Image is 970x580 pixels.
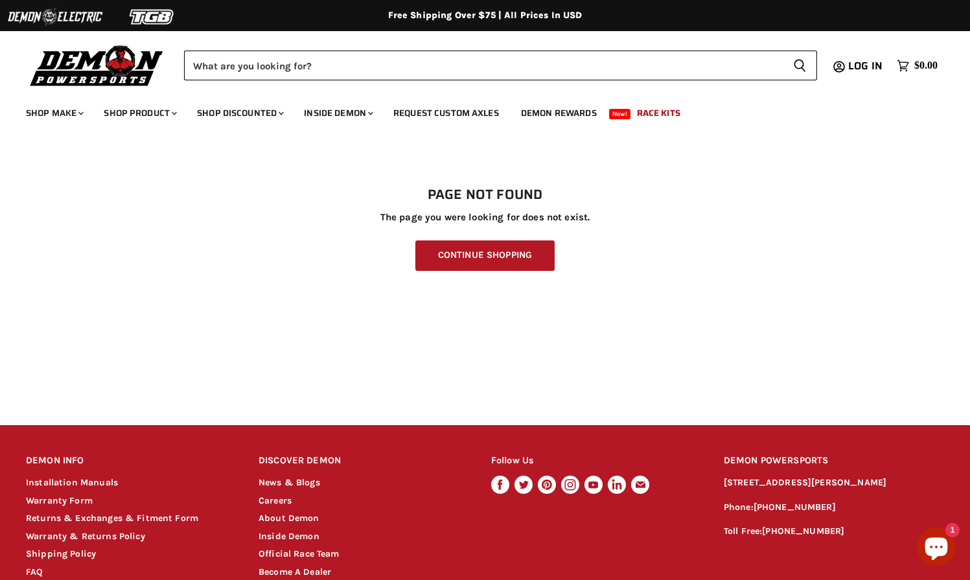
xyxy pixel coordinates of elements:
[259,513,319,524] a: About Demon
[26,548,96,559] a: Shipping Policy
[511,100,606,126] a: Demon Rewards
[26,495,93,506] a: Warranty Form
[914,60,938,72] span: $0.00
[104,5,201,29] img: TGB Logo 2
[783,51,817,80] button: Search
[724,524,944,539] p: Toll Free:
[26,42,168,88] img: Demon Powersports
[609,109,631,119] span: New!
[415,240,555,271] a: Continue Shopping
[26,212,944,223] p: The page you were looking for does not exist.
[187,100,292,126] a: Shop Discounted
[890,56,944,75] a: $0.00
[26,446,234,476] h2: DEMON INFO
[384,100,509,126] a: Request Custom Axles
[913,528,960,570] inbox-online-store-chat: Shopify online store chat
[184,51,817,80] form: Product
[259,446,467,476] h2: DISCOVER DEMON
[842,60,890,72] a: Log in
[26,566,43,577] a: FAQ
[294,100,381,126] a: Inside Demon
[6,5,104,29] img: Demon Electric Logo 2
[184,51,783,80] input: Search
[491,446,699,476] h2: Follow Us
[627,100,690,126] a: Race Kits
[724,476,944,491] p: [STREET_ADDRESS][PERSON_NAME]
[848,58,883,74] span: Log in
[94,100,185,126] a: Shop Product
[16,95,934,126] ul: Main menu
[16,100,91,126] a: Shop Make
[259,531,319,542] a: Inside Demon
[26,531,145,542] a: Warranty & Returns Policy
[724,446,944,476] h2: DEMON POWERSPORTS
[26,477,118,488] a: Installation Manuals
[259,566,331,577] a: Become A Dealer
[259,548,340,559] a: Official Race Team
[259,477,320,488] a: News & Blogs
[259,495,292,506] a: Careers
[26,187,944,203] h1: Page not found
[724,500,944,515] p: Phone:
[762,526,844,537] a: [PHONE_NUMBER]
[26,513,198,524] a: Returns & Exchanges & Fitment Form
[754,502,836,513] a: [PHONE_NUMBER]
